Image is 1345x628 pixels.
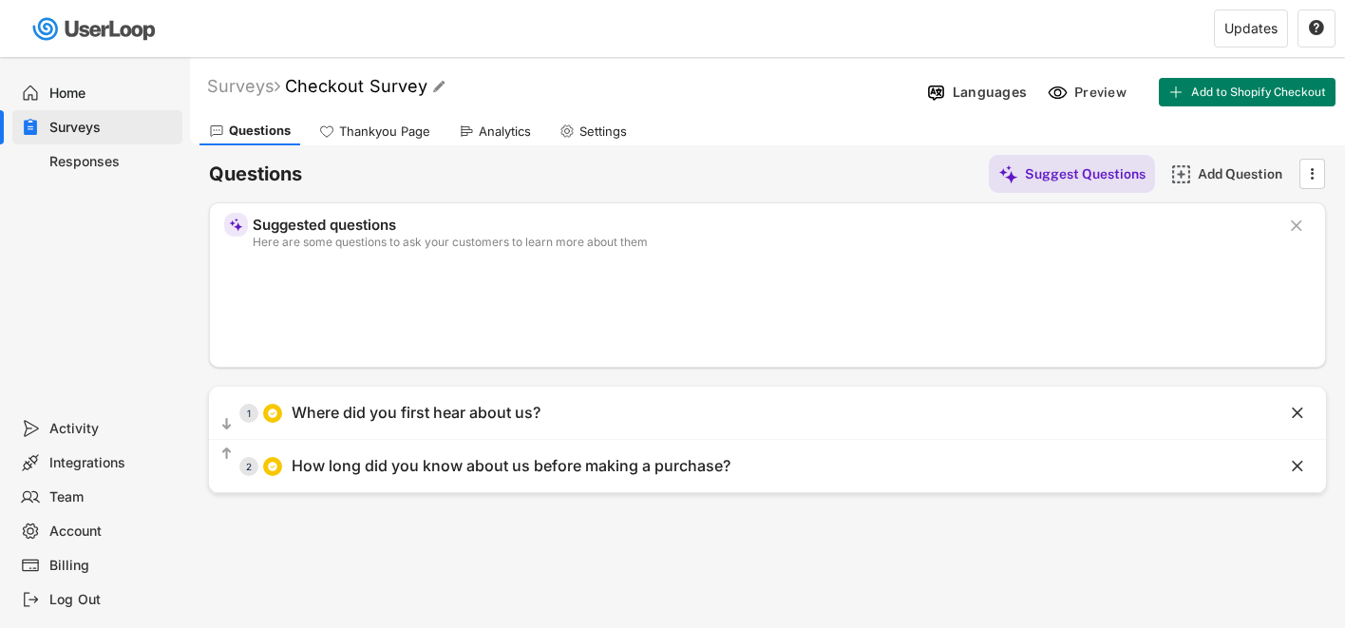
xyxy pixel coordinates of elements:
[953,84,1027,101] div: Languages
[1308,20,1325,37] button: 
[229,218,243,232] img: MagicMajor%20%28Purple%29.svg
[267,408,278,419] img: CircleTickMinorWhite.svg
[292,456,730,476] div: How long did you know about us before making a purchase?
[49,153,175,171] div: Responses
[285,76,427,96] font: Checkout Survey
[432,80,445,93] button: 
[239,462,258,471] div: 2
[28,10,162,48] img: userloop-logo-01.svg
[218,415,235,434] button: 
[207,75,280,97] div: Surveys
[222,446,232,462] text: 
[49,557,175,575] div: Billing
[49,591,175,609] div: Log Out
[1291,216,1302,236] text: 
[49,85,175,103] div: Home
[1311,163,1315,183] text: 
[209,162,302,187] h6: Questions
[433,80,445,93] text: 
[229,123,291,139] div: Questions
[1074,84,1131,101] div: Preview
[49,488,175,506] div: Team
[1309,19,1324,36] text: 
[1292,456,1303,476] text: 
[1159,78,1336,106] button: Add to Shopify Checkout
[267,461,278,472] img: CircleTickMinorWhite.svg
[253,218,1273,232] div: Suggested questions
[1288,404,1307,423] button: 
[339,124,430,140] div: Thankyou Page
[49,454,175,472] div: Integrations
[926,83,946,103] img: Language%20Icon.svg
[49,420,175,438] div: Activity
[1025,165,1146,182] div: Suggest Questions
[218,445,235,464] button: 
[292,403,540,423] div: Where did you first hear about us?
[998,164,1018,184] img: MagicMajor%20%28Purple%29.svg
[1224,22,1278,35] div: Updates
[49,119,175,137] div: Surveys
[1171,164,1191,184] img: AddMajor.svg
[579,124,627,140] div: Settings
[1288,457,1307,476] button: 
[1302,160,1321,188] button: 
[479,124,531,140] div: Analytics
[253,237,1273,248] div: Here are some questions to ask your customers to learn more about them
[49,523,175,541] div: Account
[222,416,232,432] text: 
[1191,86,1326,98] span: Add to Shopify Checkout
[1287,217,1306,236] button: 
[1292,403,1303,423] text: 
[1198,165,1293,182] div: Add Question
[239,409,258,418] div: 1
